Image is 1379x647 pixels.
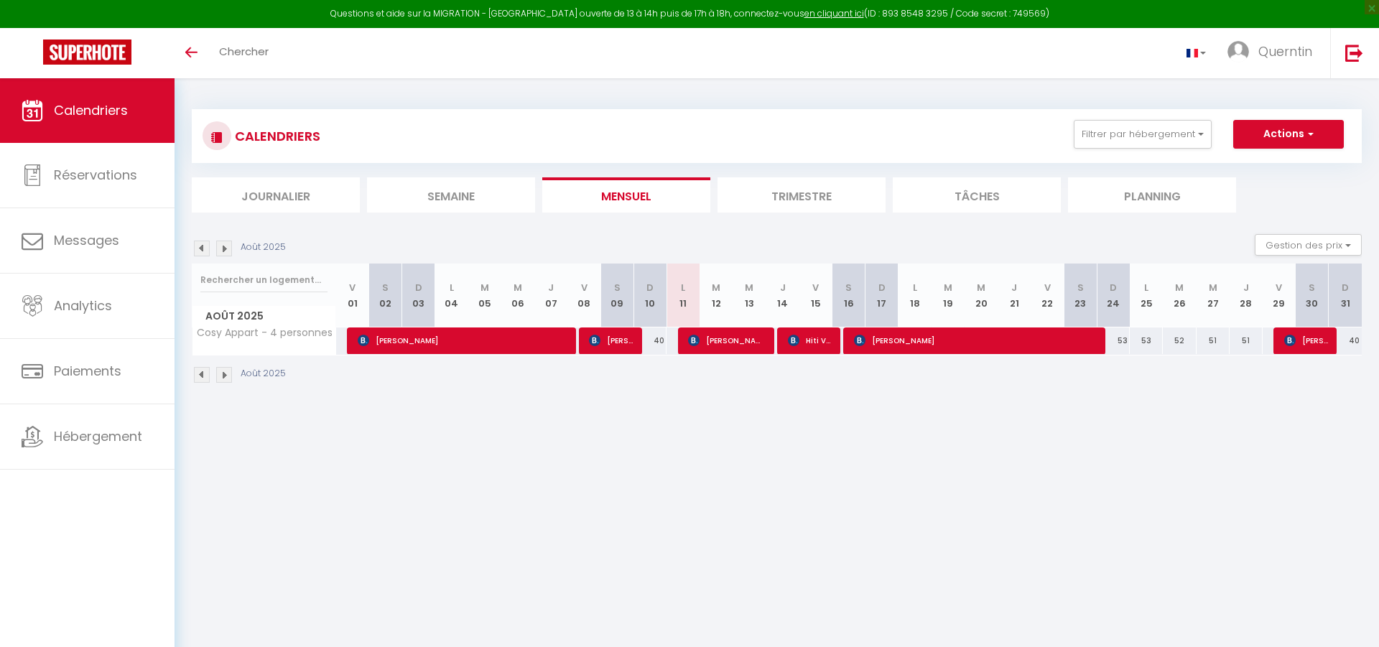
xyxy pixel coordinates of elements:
[1130,264,1163,327] th: 25
[1163,264,1196,327] th: 26
[646,281,654,294] abbr: D
[1110,281,1117,294] abbr: D
[415,281,422,294] abbr: D
[450,281,454,294] abbr: L
[192,177,360,213] li: Journalier
[1044,281,1051,294] abbr: V
[1230,327,1263,354] div: 51
[43,39,131,65] img: Super Booking
[548,281,554,294] abbr: J
[1197,327,1230,354] div: 51
[1296,264,1329,327] th: 30
[977,281,985,294] abbr: M
[468,264,501,327] th: 05
[633,264,667,327] th: 10
[913,281,917,294] abbr: L
[402,264,435,327] th: 03
[766,264,799,327] th: 14
[1263,264,1296,327] th: 29
[1031,264,1064,327] th: 22
[600,264,633,327] th: 09
[832,264,865,327] th: 16
[54,231,119,249] span: Messages
[788,327,832,354] span: Hiti Vivish
[1342,281,1349,294] abbr: D
[567,264,600,327] th: 08
[1329,327,1362,354] div: 40
[1309,281,1315,294] abbr: S
[349,281,356,294] abbr: V
[804,7,864,19] a: en cliquant ici
[998,264,1031,327] th: 21
[688,327,765,354] span: [PERSON_NAME]
[241,241,286,254] p: Août 2025
[745,281,753,294] abbr: M
[542,177,710,213] li: Mensuel
[1097,264,1130,327] th: 24
[1276,281,1282,294] abbr: V
[589,327,633,354] span: [PERSON_NAME]
[1345,44,1363,62] img: logout
[893,177,1061,213] li: Tâches
[581,281,588,294] abbr: V
[932,264,965,327] th: 19
[195,327,333,338] span: Cosy Appart - 4 personnes
[899,264,932,327] th: 18
[200,267,328,293] input: Rechercher un logement...
[799,264,832,327] th: 15
[712,281,720,294] abbr: M
[534,264,567,327] th: 07
[514,281,522,294] abbr: M
[1243,281,1249,294] abbr: J
[854,327,1096,354] span: [PERSON_NAME]
[54,427,142,445] span: Hébergement
[1068,177,1236,213] li: Planning
[231,120,320,152] h3: CALENDRIERS
[700,264,733,327] th: 12
[614,281,621,294] abbr: S
[1144,281,1148,294] abbr: L
[367,177,535,213] li: Semaine
[54,362,121,380] span: Paiements
[865,264,899,327] th: 17
[878,281,886,294] abbr: D
[681,281,685,294] abbr: L
[54,101,128,119] span: Calendriers
[1175,281,1184,294] abbr: M
[1233,120,1344,149] button: Actions
[667,264,700,327] th: 11
[219,44,269,59] span: Chercher
[501,264,534,327] th: 06
[1258,42,1312,60] span: Querntin
[845,281,852,294] abbr: S
[1064,264,1097,327] th: 23
[54,297,112,315] span: Analytics
[1097,327,1130,354] div: 53
[718,177,886,213] li: Trimestre
[1074,120,1212,149] button: Filtrer par hébergement
[1163,327,1196,354] div: 52
[965,264,998,327] th: 20
[944,281,952,294] abbr: M
[1209,281,1217,294] abbr: M
[780,281,786,294] abbr: J
[1227,41,1249,62] img: ...
[435,264,468,327] th: 04
[1255,234,1362,256] button: Gestion des prix
[192,306,335,327] span: Août 2025
[633,327,667,354] div: 40
[1319,587,1379,647] iframe: LiveChat chat widget
[733,264,766,327] th: 13
[369,264,402,327] th: 02
[812,281,819,294] abbr: V
[241,367,286,381] p: Août 2025
[1197,264,1230,327] th: 27
[1011,281,1017,294] abbr: J
[382,281,389,294] abbr: S
[358,327,567,354] span: [PERSON_NAME]
[480,281,489,294] abbr: M
[208,28,279,78] a: Chercher
[1077,281,1084,294] abbr: S
[1329,264,1362,327] th: 31
[1130,327,1163,354] div: 53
